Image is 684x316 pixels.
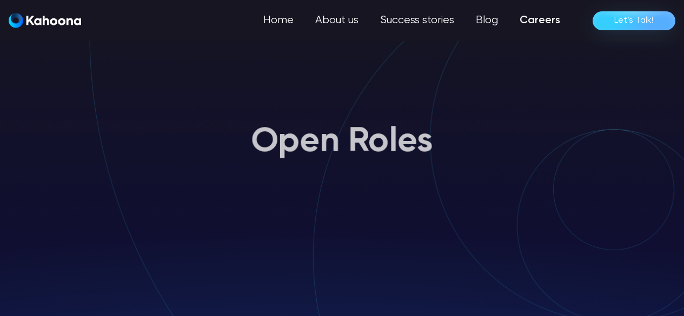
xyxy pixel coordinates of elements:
[251,123,433,161] h1: Open Roles
[465,10,509,31] a: Blog
[593,11,675,30] a: Let’s Talk!
[253,10,304,31] a: Home
[614,12,654,29] div: Let’s Talk!
[509,10,571,31] a: Careers
[369,10,465,31] a: Success stories
[9,13,81,29] a: home
[304,10,369,31] a: About us
[9,13,81,28] img: Kahoona logo white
